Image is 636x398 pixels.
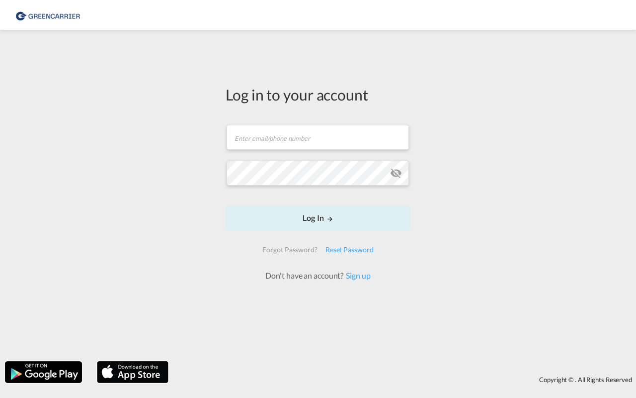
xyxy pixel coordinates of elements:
md-icon: icon-eye-off [390,167,402,179]
img: 757bc1808afe11efb73cddab9739634b.png [15,4,82,26]
div: Copyright © . All Rights Reserved [173,371,636,388]
input: Enter email/phone number [227,125,409,150]
img: google.png [4,360,83,384]
div: Forgot Password? [258,241,321,259]
div: Reset Password [321,241,378,259]
div: Don't have an account? [254,270,381,281]
img: apple.png [96,360,169,384]
a: Sign up [343,271,370,280]
button: LOGIN [226,205,410,230]
div: Log in to your account [226,84,410,105]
